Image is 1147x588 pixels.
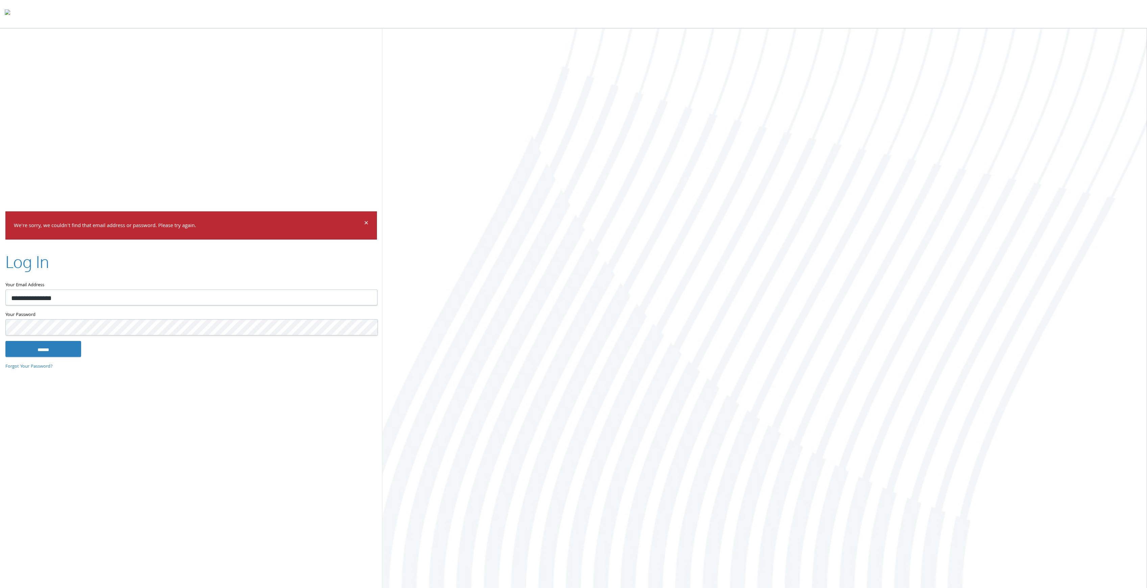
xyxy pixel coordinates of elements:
[5,311,377,319] label: Your Password
[364,220,368,228] button: Dismiss alert
[5,363,53,370] a: Forgot Your Password?
[5,250,49,273] h2: Log In
[5,7,10,21] img: todyl-logo-dark.svg
[14,221,363,231] p: We're sorry, we couldn't find that email address or password. Please try again.
[364,217,368,230] span: ×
